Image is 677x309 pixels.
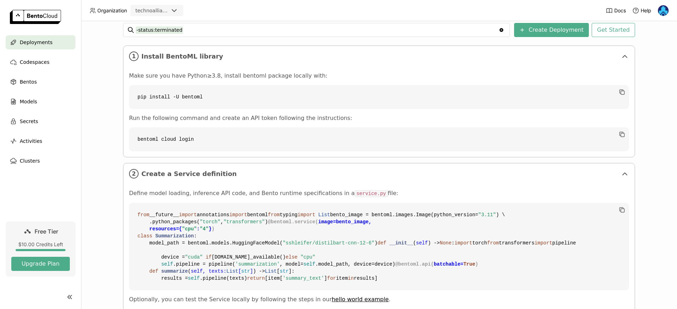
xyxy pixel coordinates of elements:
[135,7,169,14] div: technoalliance
[395,261,478,267] span: @bentoml.api( )
[318,212,330,218] span: List
[191,268,253,274] span: self, texts: [ ]
[11,257,70,271] button: Upgrade Plan
[185,254,202,260] span: "cuda"
[389,240,413,246] span: __init__
[514,23,589,37] button: Create Deployment
[179,212,197,218] span: import
[300,254,315,260] span: "cpu"
[35,228,58,235] span: Free Tier
[182,226,197,232] span: "cpu"
[20,97,37,106] span: Models
[6,154,75,168] a: Clusters
[206,254,212,260] span: if
[10,10,61,24] img: logo
[416,240,428,246] span: self
[129,203,629,290] code: __future__ annotations bentoml typing bento_image = bentoml.images.Image(python_version= ) \ .pyt...
[226,268,238,274] span: List
[535,240,552,246] span: import
[97,7,127,14] span: Organization
[283,240,374,246] span: "sshleifer/distilbart-cnn-12-6"
[11,241,70,248] div: $10.00 Credits Left
[20,137,42,145] span: Activities
[487,240,499,246] span: from
[265,268,277,274] span: List
[6,95,75,109] a: Models
[247,275,265,281] span: return
[658,5,669,16] img: Mohammed Afzal
[138,212,150,218] span: from
[161,268,188,274] span: summarize
[499,27,504,33] svg: Clear value
[155,233,194,239] span: Summarization
[129,72,629,79] p: Make sure you have Python≥3.8, install bentoml package locally with:
[20,117,38,126] span: Secrets
[169,7,170,14] input: Selected technoalliance.
[463,261,475,267] span: True
[304,261,316,267] span: self
[200,226,208,232] span: "4"
[20,58,49,66] span: Codespaces
[136,24,499,36] input: Search
[348,275,354,281] span: in
[6,114,75,128] a: Secrets
[6,55,75,69] a: Codespaces
[378,240,386,246] span: def
[141,53,618,60] span: Install BentoML library
[200,219,220,225] span: "torch"
[592,23,635,37] button: Get Started
[129,296,629,303] p: Optionally, you can test the Service locally by following the steps in our .
[141,170,618,178] span: Create a Service definition
[6,75,75,89] a: Bentos
[455,240,472,246] span: import
[20,78,37,86] span: Bentos
[440,240,452,246] span: None
[235,261,280,267] span: 'summarization'
[268,212,280,218] span: from
[606,7,626,14] a: Docs
[20,38,53,47] span: Deployments
[129,85,629,109] code: pip install -U bentoml
[332,296,389,303] a: hello world example
[286,254,298,260] span: else
[6,134,75,148] a: Activities
[129,190,629,197] p: Define model loading, inference API code, and Bento runtime specifications in a file:
[6,222,75,277] a: Free Tier$10.00 Credits LeftUpgrade Plan
[188,275,200,281] span: self
[129,115,629,122] p: Run the following command and create an API token following the instructions:
[327,275,336,281] span: for
[129,127,629,151] code: bentoml cloud login
[641,7,651,14] span: Help
[632,7,651,14] div: Help
[20,157,40,165] span: Clusters
[478,212,496,218] span: "3.11"
[6,35,75,49] a: Deployments
[614,7,626,14] span: Docs
[129,169,139,178] i: 2
[241,268,250,274] span: str
[150,268,158,274] span: def
[138,233,152,239] span: class
[280,268,288,274] span: str
[229,212,247,218] span: import
[434,261,475,267] span: batchable=
[283,275,324,281] span: 'summary_text'
[123,46,635,67] div: 1Install BentoML library
[355,190,388,197] code: service.py
[298,212,315,218] span: import
[224,219,265,225] span: "transformers"
[129,51,139,61] i: 1
[123,163,635,184] div: 2Create a Service definition
[161,261,173,267] span: self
